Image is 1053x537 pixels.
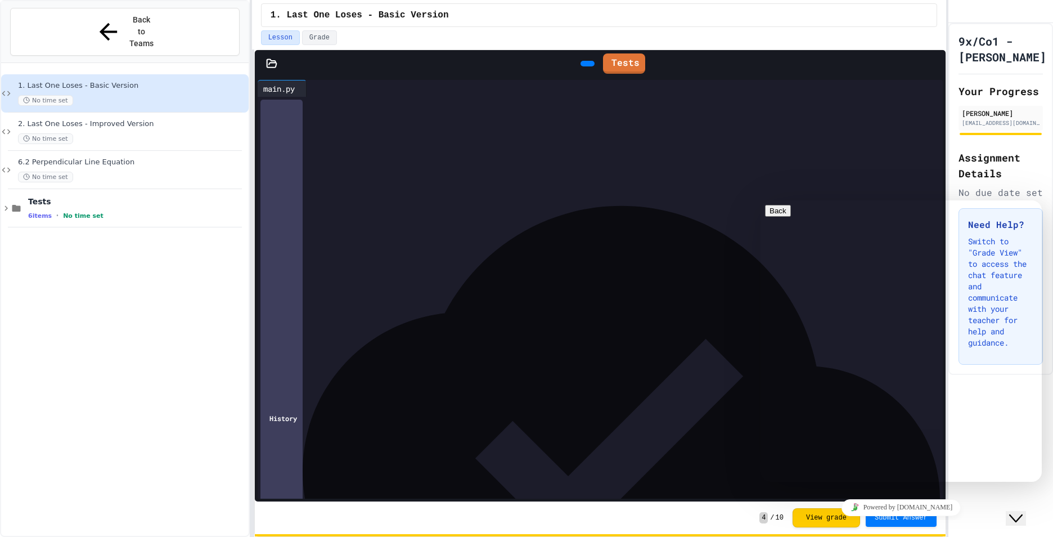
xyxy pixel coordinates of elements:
[958,33,1046,65] h1: 9x/Co1 - [PERSON_NAME]
[18,81,246,91] span: 1. Last One Loses - Basic Version
[28,212,52,220] span: 6 items
[759,512,768,523] span: 4
[56,211,58,220] span: •
[302,30,337,45] button: Grade
[18,119,246,129] span: 2. Last One Loses - Improved Version
[1006,492,1042,526] iframe: chat widget
[63,212,103,220] span: No time set
[18,172,73,182] span: No time set
[271,8,449,22] span: 1. Last One Loses - Basic Version
[760,200,1042,482] iframe: chat widget
[958,186,1043,199] div: No due date set
[760,495,1042,520] iframe: chat widget
[962,119,1039,127] div: [EMAIL_ADDRESS][DOMAIN_NAME]
[18,158,246,167] span: 6.2 Perpendicular Line Equation
[261,30,300,45] button: Lesson
[958,150,1043,181] h2: Assignment Details
[128,14,155,50] span: Back to Teams
[258,80,307,97] div: main.py
[18,133,73,144] span: No time set
[962,108,1039,118] div: [PERSON_NAME]
[28,196,246,207] span: Tests
[958,83,1043,99] h2: Your Progress
[603,53,645,74] a: Tests
[10,8,240,56] button: Back to Teams
[258,83,300,95] div: main.py
[18,95,73,106] span: No time set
